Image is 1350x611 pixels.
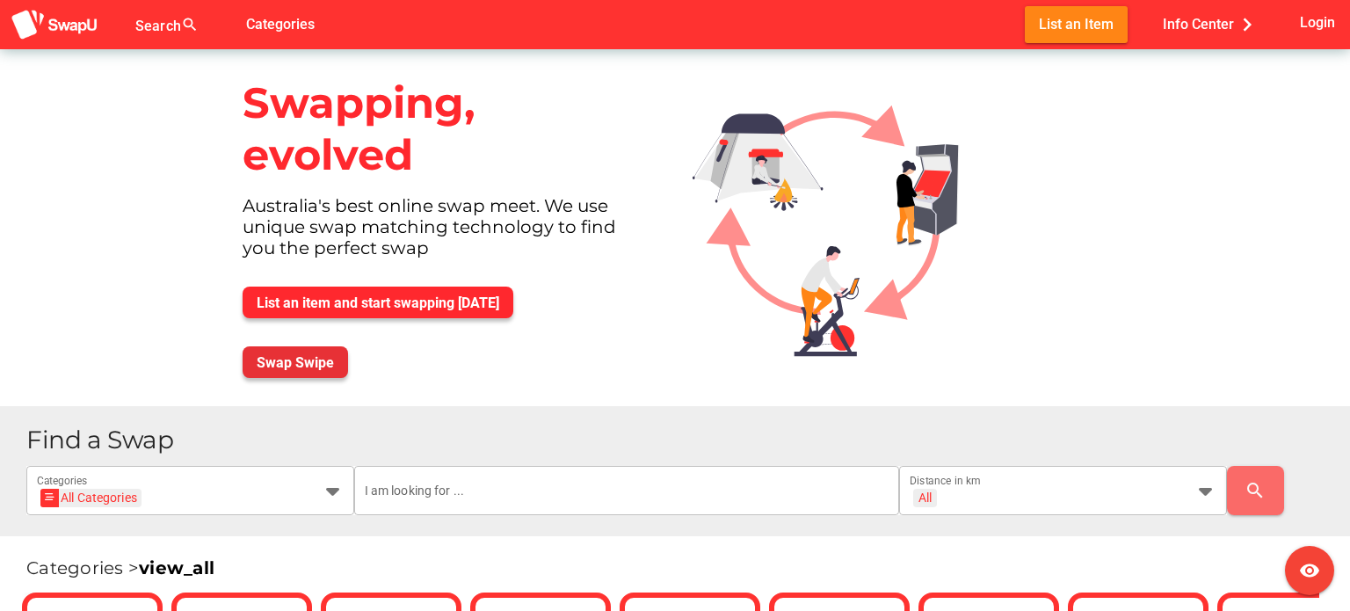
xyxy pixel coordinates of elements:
[26,427,1336,453] h1: Find a Swap
[1296,6,1339,39] button: Login
[918,490,932,506] div: All
[1234,11,1260,38] i: chevron_right
[679,49,1001,377] img: Graphic.svg
[365,466,889,515] input: I am looking for ...
[220,14,241,35] i: false
[1039,12,1114,36] span: List an Item
[1300,11,1335,34] span: Login
[1025,6,1128,42] button: List an Item
[243,287,513,318] button: List an item and start swapping [DATE]
[26,557,214,578] span: Categories >
[246,10,315,39] span: Categories
[229,195,664,273] div: Australia's best online swap meet. We use unique swap matching technology to find you the perfect...
[1245,480,1266,501] i: search
[229,63,664,195] div: Swapping, evolved
[46,489,137,507] div: All Categories
[232,6,329,42] button: Categories
[257,354,334,371] span: Swap Swipe
[1163,10,1260,39] span: Info Center
[139,557,214,578] a: view_all
[232,15,329,32] a: Categories
[11,9,98,41] img: aSD8y5uGLpzPJLYTcYcjNu3laj1c05W5KWf0Ds+Za8uybjssssuu+yyyy677LKX2n+PWMSDJ9a87AAAAABJRU5ErkJggg==
[257,295,499,311] span: List an item and start swapping [DATE]
[243,346,348,378] button: Swap Swipe
[1149,6,1274,42] button: Info Center
[1299,560,1320,581] i: visibility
